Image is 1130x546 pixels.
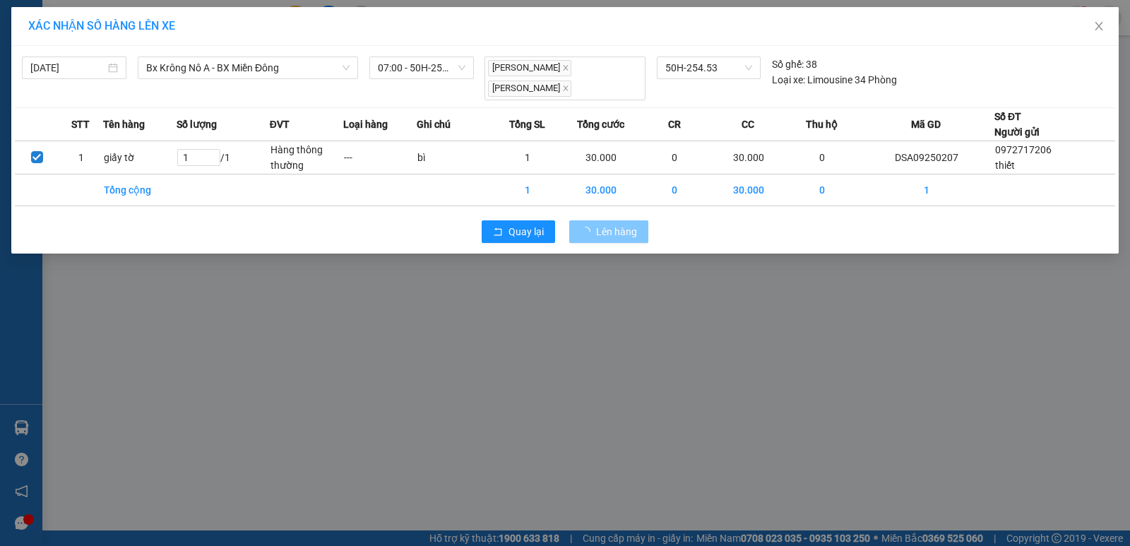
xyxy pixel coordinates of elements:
[30,60,105,76] input: 15/09/2025
[638,174,711,206] td: 0
[177,117,217,132] span: Số lượng
[509,117,545,132] span: Tổng SL
[772,72,897,88] div: Limousine 34 Phòng
[103,117,145,132] span: Tên hàng
[417,117,451,132] span: Ghi chú
[772,72,805,88] span: Loại xe:
[995,160,1015,171] span: thiết
[806,117,838,132] span: Thu hộ
[342,64,350,72] span: down
[378,57,465,78] span: 07:00 - 50H-254.53
[343,117,388,132] span: Loại hàng
[596,224,637,239] span: Lên hàng
[1093,20,1105,32] span: close
[577,117,624,132] span: Tổng cước
[482,220,555,243] button: rollbackQuay lại
[859,141,994,174] td: DSA09250207
[562,85,569,92] span: close
[509,224,544,239] span: Quay lại
[564,141,638,174] td: 30.000
[665,57,752,78] span: 50H-254.53
[59,141,104,174] td: 1
[488,60,571,76] span: [PERSON_NAME]
[859,174,994,206] td: 1
[562,64,569,71] span: close
[493,227,503,238] span: rollback
[911,117,941,132] span: Mã GD
[270,117,290,132] span: ĐVT
[28,19,175,32] span: XÁC NHẬN SỐ HÀNG LÊN XE
[742,117,754,132] span: CC
[772,57,804,72] span: Số ghế:
[103,141,177,174] td: giấy tờ
[146,57,350,78] span: Bx Krông Nô A - BX Miền Đông
[711,174,785,206] td: 30.000
[71,117,90,132] span: STT
[491,141,564,174] td: 1
[995,144,1052,155] span: 0972717206
[491,174,564,206] td: 1
[994,109,1040,140] div: Số ĐT Người gửi
[711,141,785,174] td: 30.000
[103,174,177,206] td: Tổng cộng
[564,174,638,206] td: 30.000
[772,57,817,72] div: 38
[488,81,571,97] span: [PERSON_NAME]
[1079,7,1119,47] button: Close
[417,141,490,174] td: bì
[785,141,859,174] td: 0
[638,141,711,174] td: 0
[270,141,343,174] td: Hàng thông thường
[569,220,648,243] button: Lên hàng
[581,227,596,237] span: loading
[177,141,269,174] td: / 1
[785,174,859,206] td: 0
[668,117,681,132] span: CR
[343,141,417,174] td: ---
